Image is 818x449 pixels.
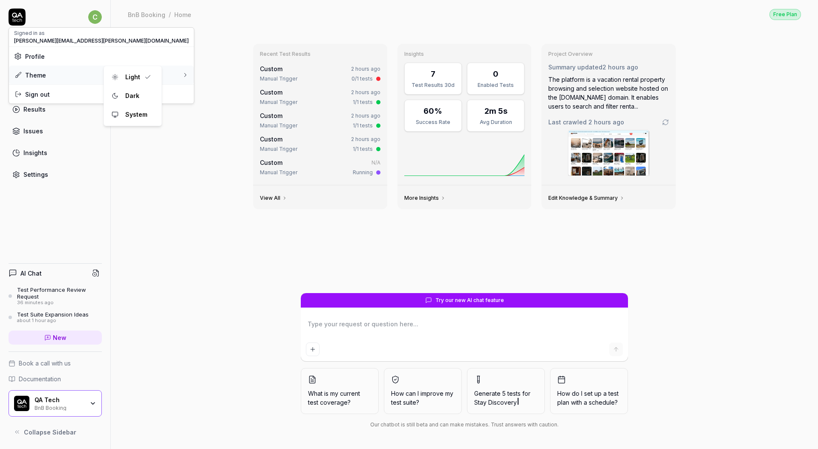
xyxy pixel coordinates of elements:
span: [PERSON_NAME][EMAIL_ADDRESS][PERSON_NAME][DOMAIN_NAME] [14,37,189,45]
span: Sign out [25,90,50,99]
div: Sign out [9,85,194,104]
div: Signed in as [14,29,189,37]
div: Light [122,71,144,83]
span: Profile [25,52,45,61]
div: Dark [122,89,143,102]
a: Profile [14,52,189,61]
div: Theme [14,71,46,80]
